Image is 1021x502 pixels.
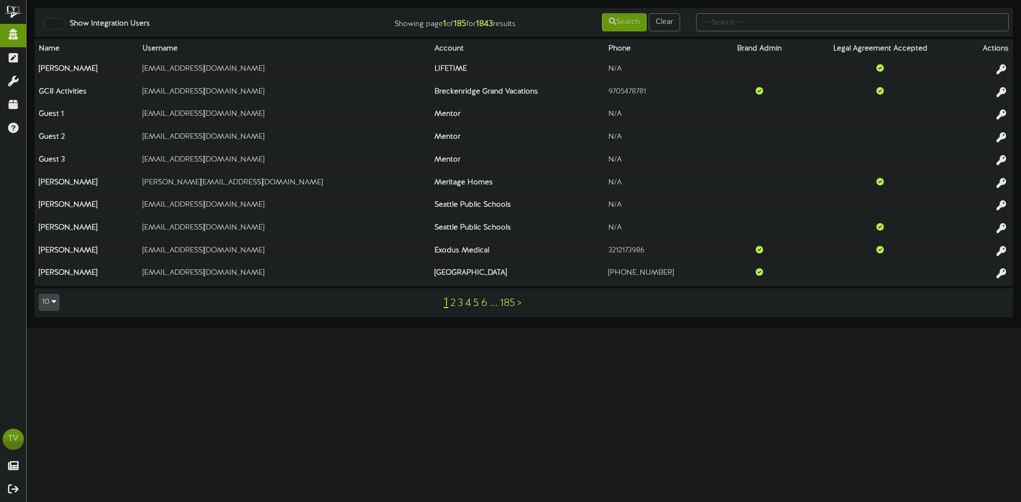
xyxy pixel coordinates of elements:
[430,241,604,263] th: Exodus Medical
[473,297,479,309] a: 5
[604,195,718,218] td: N/A
[602,13,647,31] button: Search
[604,39,718,59] th: Phone
[604,59,718,82] td: N/A
[39,294,60,311] button: 10
[35,127,138,150] th: Guest 2
[430,173,604,195] th: Meritage Homes
[138,195,430,218] td: [EMAIL_ADDRESS][DOMAIN_NAME]
[138,105,430,127] td: [EMAIL_ADDRESS][DOMAIN_NAME]
[138,173,430,195] td: [PERSON_NAME][EMAIL_ADDRESS][DOMAIN_NAME]
[138,82,430,105] td: [EMAIL_ADDRESS][DOMAIN_NAME]
[465,297,471,309] a: 4
[35,39,138,59] th: Name
[138,59,430,82] td: [EMAIL_ADDRESS][DOMAIN_NAME]
[500,297,515,309] a: 185
[35,59,138,82] th: [PERSON_NAME]
[604,241,718,263] td: 3212173986
[604,263,718,286] td: [PHONE_NUMBER]
[604,218,718,241] td: N/A
[430,127,604,150] th: Mentor
[35,150,138,173] th: Guest 3
[430,195,604,218] th: Seattle Public Schools
[696,13,1009,31] input: -- Search --
[138,218,430,241] td: [EMAIL_ADDRESS][DOMAIN_NAME]
[718,39,801,59] th: Brand Admin
[604,173,718,195] td: N/A
[490,297,498,309] a: ...
[604,127,718,150] td: N/A
[430,39,604,59] th: Account
[35,218,138,241] th: [PERSON_NAME]
[604,82,718,105] td: 9705478781
[430,150,604,173] th: Mentor
[430,82,604,105] th: Breckenridge Grand Vacations
[138,127,430,150] td: [EMAIL_ADDRESS][DOMAIN_NAME]
[35,241,138,263] th: [PERSON_NAME]
[458,297,463,309] a: 3
[604,150,718,173] td: N/A
[430,263,604,286] th: [GEOGRAPHIC_DATA]
[801,39,960,59] th: Legal Agreement Accepted
[35,105,138,127] th: Guest 1
[481,297,488,309] a: 6
[35,82,138,105] th: GC8 Activities
[959,39,1013,59] th: Actions
[35,263,138,286] th: [PERSON_NAME]
[138,263,430,286] td: [EMAIL_ADDRESS][DOMAIN_NAME]
[359,12,524,30] div: Showing page of for results
[454,19,466,29] strong: 185
[35,195,138,218] th: [PERSON_NAME]
[604,105,718,127] td: N/A
[430,218,604,241] th: Seattle Public Schools
[476,19,493,29] strong: 1843
[450,297,456,309] a: 2
[3,429,24,450] div: TV
[138,241,430,263] td: [EMAIL_ADDRESS][DOMAIN_NAME]
[35,173,138,195] th: [PERSON_NAME]
[430,59,604,82] th: LIFETIME
[62,19,150,29] label: Show Integration Users
[443,19,446,29] strong: 1
[138,150,430,173] td: [EMAIL_ADDRESS][DOMAIN_NAME]
[430,105,604,127] th: Mentor
[443,296,448,310] a: 1
[517,297,522,309] a: >
[138,39,430,59] th: Username
[649,13,680,31] button: Clear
